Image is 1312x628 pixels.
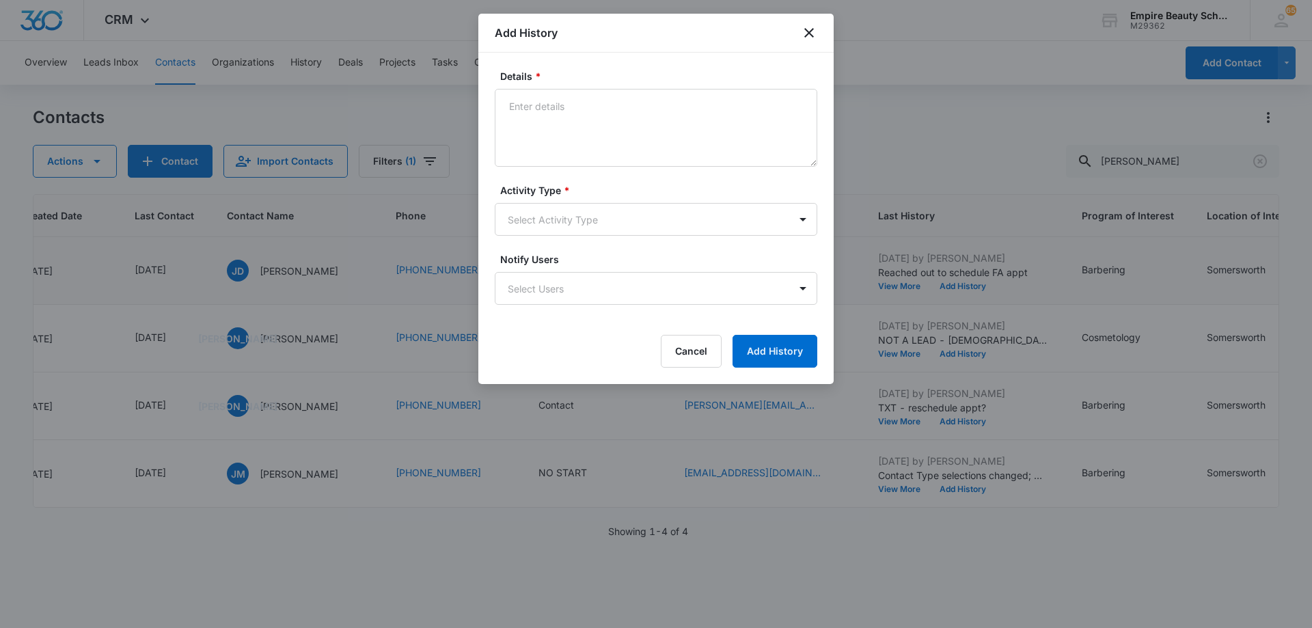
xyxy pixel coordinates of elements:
[733,335,817,368] button: Add History
[801,25,817,41] button: close
[500,69,823,83] label: Details
[500,183,823,197] label: Activity Type
[495,25,558,41] h1: Add History
[500,252,823,267] label: Notify Users
[661,335,722,368] button: Cancel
